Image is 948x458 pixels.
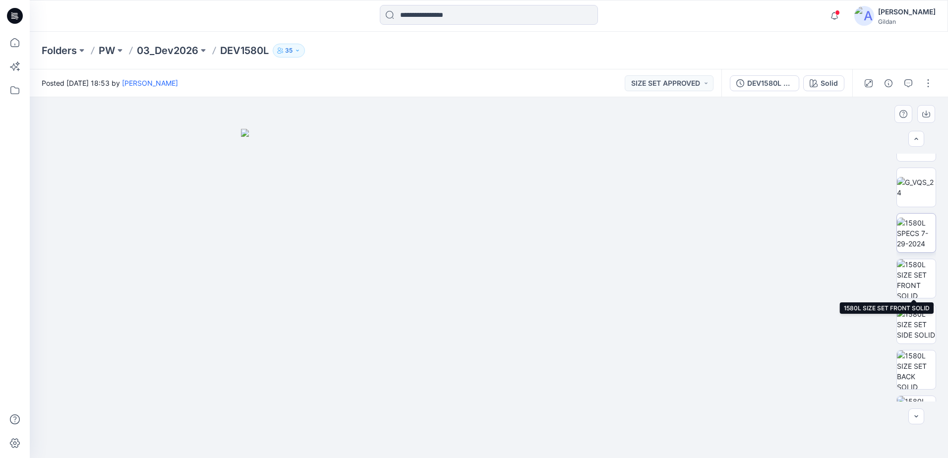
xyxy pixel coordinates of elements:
[137,44,198,57] a: 03_Dev2026
[897,309,936,340] img: 1580L SIZE SET SIDE SOLID
[730,75,799,91] button: DEV1580L SIZE SET
[122,79,178,87] a: [PERSON_NAME]
[99,44,115,57] a: PW
[220,44,269,57] p: DEV1580L
[897,259,936,298] img: 1580L SIZE SET FRONT SOLID
[897,218,936,249] img: 1580L SPECS 7-29-2024
[897,350,936,389] img: 1580L SIZE SET BACK SOLID
[881,75,896,91] button: Details
[878,18,936,25] div: Gildan
[878,6,936,18] div: [PERSON_NAME]
[803,75,844,91] button: Solid
[897,396,936,435] img: 1580L SIZE SET COLLAR FRONT SOLID
[897,177,936,198] img: G_VQS_24
[821,78,838,89] div: Solid
[241,129,737,458] img: eyJhbGciOiJIUzI1NiIsImtpZCI6IjAiLCJzbHQiOiJzZXMiLCJ0eXAiOiJKV1QifQ.eyJkYXRhIjp7InR5cGUiOiJzdG9yYW...
[273,44,305,57] button: 35
[42,78,178,88] span: Posted [DATE] 18:53 by
[747,78,793,89] div: DEV1580L SIZE SET
[854,6,874,26] img: avatar
[285,45,293,56] p: 35
[42,44,77,57] a: Folders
